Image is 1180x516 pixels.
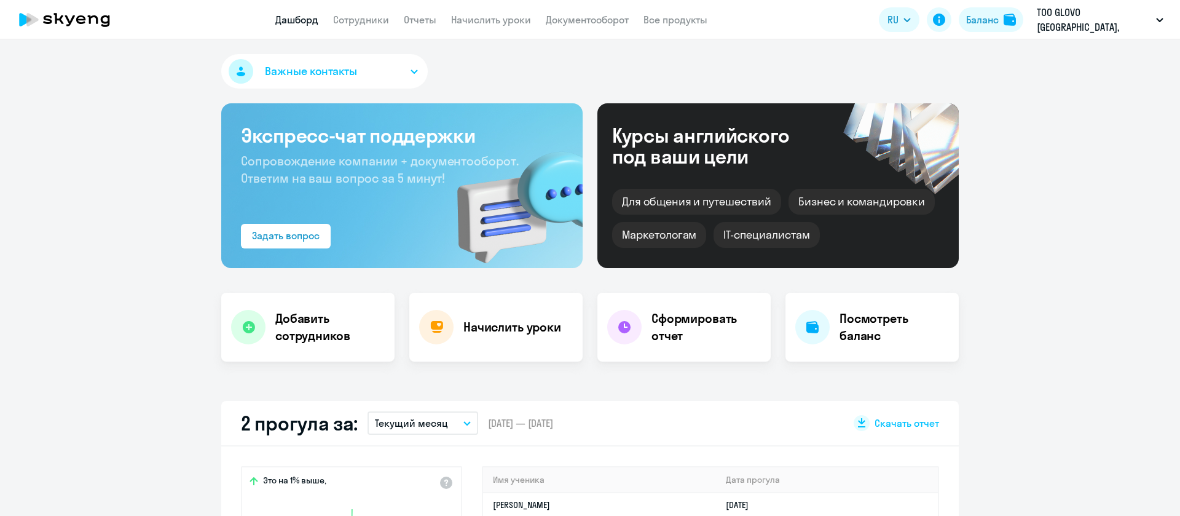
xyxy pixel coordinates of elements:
a: Дашборд [275,14,318,26]
span: Это на 1% выше, [263,475,326,490]
div: Маркетологам [612,222,706,248]
a: Начислить уроки [451,14,531,26]
div: Баланс [966,12,999,27]
a: Документооборот [546,14,629,26]
p: Текущий месяц [375,416,448,431]
h4: Добавить сотрудников [275,310,385,344]
span: Скачать отчет [875,416,939,430]
img: bg-img [439,130,583,268]
div: Для общения и путешествий [612,189,781,215]
h4: Начислить уроки [463,319,561,336]
div: Бизнес и командировки [789,189,935,215]
button: Важные контакты [221,54,428,89]
span: Важные контакты [265,63,357,79]
h4: Сформировать отчет [651,310,761,344]
button: Балансbalance [959,7,1023,32]
h4: Посмотреть баланс [840,310,949,344]
a: Сотрудники [333,14,389,26]
a: Все продукты [643,14,707,26]
h2: 2 прогула за: [241,411,358,435]
span: RU [887,12,899,27]
img: balance [1004,14,1016,26]
th: Дата прогула [716,467,938,493]
span: Сопровождение компании + документооборот. Ответим на ваш вопрос за 5 минут! [241,153,519,186]
div: Курсы английского под ваши цели [612,125,822,167]
a: [PERSON_NAME] [493,499,550,510]
button: Задать вопрос [241,224,331,248]
button: Текущий месяц [368,411,478,435]
a: [DATE] [726,499,758,510]
th: Имя ученика [483,467,716,493]
button: RU [879,7,919,32]
span: [DATE] — [DATE] [488,416,553,430]
a: Отчеты [404,14,436,26]
div: IT-специалистам [714,222,819,248]
div: Задать вопрос [252,228,320,243]
p: ТОО GLOVO [GEOGRAPHIC_DATA], [GEOGRAPHIC_DATA] - [GEOGRAPHIC_DATA] постоплата 2023 [1037,5,1151,34]
h3: Экспресс-чат поддержки [241,123,563,148]
button: ТОО GLOVO [GEOGRAPHIC_DATA], [GEOGRAPHIC_DATA] - [GEOGRAPHIC_DATA] постоплата 2023 [1031,5,1170,34]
